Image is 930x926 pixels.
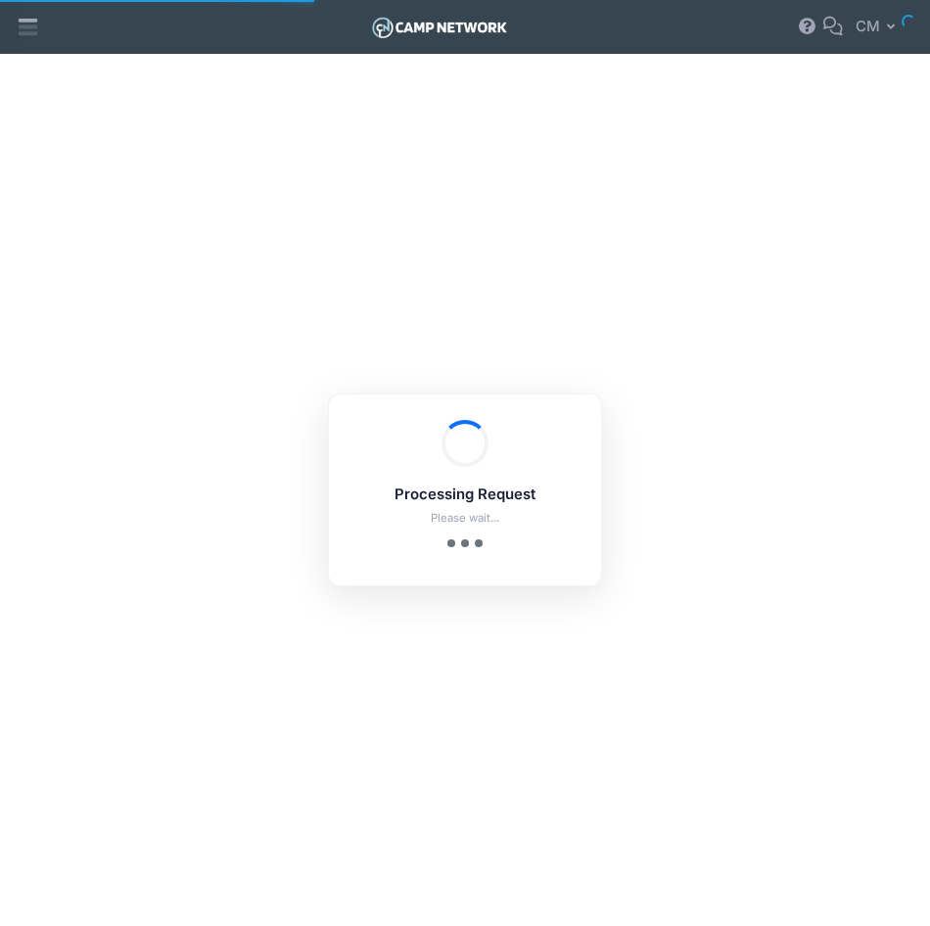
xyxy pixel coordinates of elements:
span: CM [856,16,880,37]
div: Show aside menu [9,5,48,50]
p: Please wait... [354,510,576,527]
h5: Processing Request [354,486,576,504]
button: CM [843,5,915,50]
img: Logo [369,13,509,42]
